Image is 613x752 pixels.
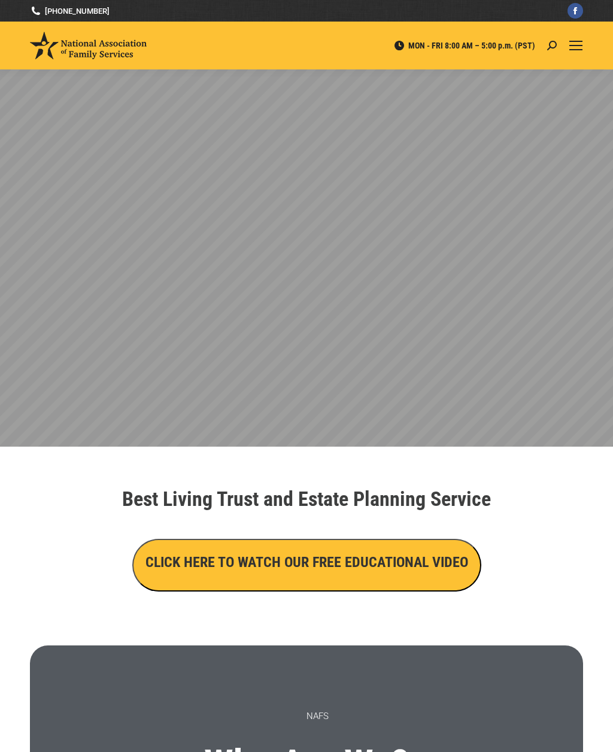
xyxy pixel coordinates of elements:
[132,557,481,569] a: CLICK HERE TO WATCH OUR FREE EDUCATIONAL VIDEO
[145,552,468,572] h3: CLICK HERE TO WATCH OUR FREE EDUCATIONAL VIDEO
[36,489,577,509] h1: Best Living Trust and Estate Planning Service
[393,40,535,51] span: MON - FRI 8:00 AM – 5:00 p.m. (PST)
[568,3,583,19] a: Facebook page opens in new window
[569,38,583,53] a: Mobile menu icon
[30,32,147,59] img: National Association of Family Services
[30,5,110,17] a: [PHONE_NUMBER]
[132,539,481,592] button: CLICK HERE TO WATCH OUR FREE EDUCATIONAL VIDEO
